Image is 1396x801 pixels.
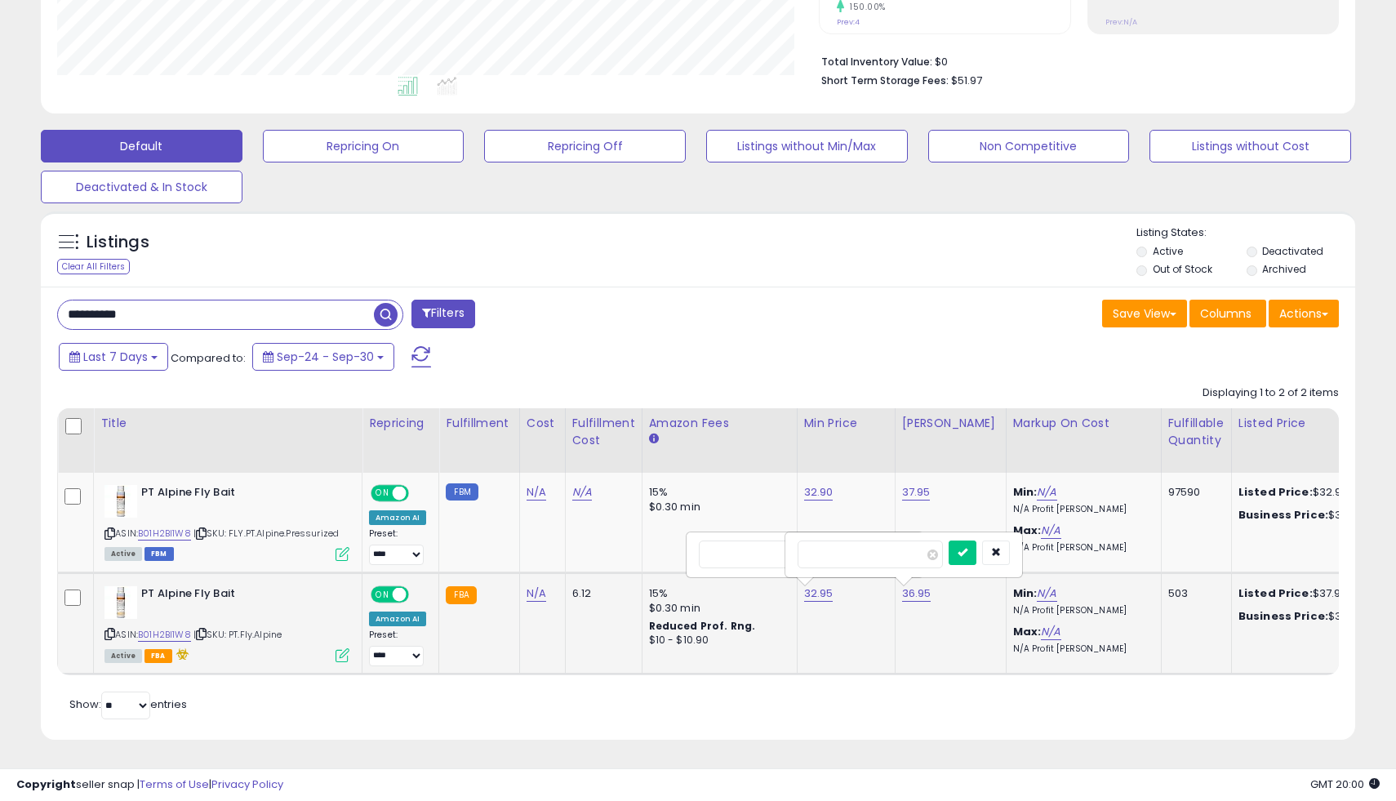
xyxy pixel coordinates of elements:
div: 15% [649,586,785,601]
div: Fulfillment Cost [572,415,635,449]
span: All listings currently available for purchase on Amazon [104,547,142,561]
span: Last 7 Days [83,349,148,365]
li: $0 [821,51,1327,70]
small: FBA [446,586,476,604]
label: Active [1153,244,1183,258]
a: B01H2BI1W8 [138,527,191,541]
small: Amazon Fees. [649,432,659,447]
div: $32.90 [1238,485,1374,500]
button: Repricing On [263,130,465,162]
span: All listings currently available for purchase on Amazon [104,649,142,663]
button: Listings without Min/Max [706,130,908,162]
div: Clear All Filters [57,259,130,274]
a: N/A [1041,624,1060,640]
b: Short Term Storage Fees: [821,73,949,87]
a: 36.95 [902,585,931,602]
div: 15% [649,485,785,500]
div: $0.30 min [649,500,785,514]
span: FBA [144,649,172,663]
button: Non Competitive [928,130,1130,162]
b: Business Price: [1238,507,1328,523]
b: Reduced Prof. Rng. [649,619,756,633]
div: 503 [1168,586,1219,601]
b: Max: [1013,624,1042,639]
a: N/A [1037,585,1056,602]
button: Actions [1269,300,1339,327]
a: 37.95 [902,484,931,501]
a: 32.95 [804,585,834,602]
div: Cost [527,415,558,432]
div: Amazon Fees [649,415,790,432]
p: N/A Profit [PERSON_NAME] [1013,504,1149,515]
strong: Copyright [16,777,76,792]
div: $0.30 min [649,601,785,616]
span: Show: entries [69,696,187,712]
div: Amazon AI [369,612,426,626]
button: Deactivated & In Stock [41,171,242,203]
th: The percentage added to the cost of goods (COGS) that forms the calculator for Min & Max prices. [1006,408,1161,473]
a: Privacy Policy [211,777,283,792]
div: $34.95 [1238,609,1374,624]
b: Listed Price: [1238,484,1313,500]
small: Prev: N/A [1105,17,1137,27]
button: Default [41,130,242,162]
div: Displaying 1 to 2 of 2 items [1203,385,1339,401]
p: N/A Profit [PERSON_NAME] [1013,605,1149,616]
b: PT Alpine Fly Bait [141,586,340,606]
div: [PERSON_NAME] [902,415,999,432]
div: Min Price [804,415,888,432]
span: | SKU: PT.Fly.Alpine [193,628,282,641]
div: $37.95 [1238,586,1374,601]
button: Repricing Off [484,130,686,162]
span: $51.97 [951,73,982,88]
span: OFF [407,487,433,501]
button: Columns [1189,300,1266,327]
small: Prev: 4 [837,17,860,27]
b: Min: [1013,484,1038,500]
a: N/A [527,585,546,602]
span: Sep-24 - Sep-30 [277,349,374,365]
p: Listing States: [1136,225,1354,241]
div: Preset: [369,528,426,565]
div: Repricing [369,415,432,432]
button: Filters [411,300,475,328]
h5: Listings [87,231,149,254]
span: 2025-10-8 20:00 GMT [1310,777,1380,792]
label: Out of Stock [1153,262,1212,276]
span: ON [372,587,393,601]
span: Compared to: [171,350,246,366]
b: Business Price: [1238,608,1328,624]
small: FBM [446,483,478,501]
div: Fulfillable Quantity [1168,415,1225,449]
b: Max: [1013,523,1042,538]
button: Listings without Cost [1149,130,1351,162]
span: | SKU: FLY.PT.Alpine.Pressurized [193,527,339,540]
img: 41BmJQjtZQL._SL40_.jpg [104,586,137,619]
i: hazardous material [172,648,189,660]
a: N/A [527,484,546,501]
div: Amazon AI [369,510,426,525]
b: Total Inventory Value: [821,55,932,69]
p: N/A Profit [PERSON_NAME] [1013,542,1149,554]
div: Title [100,415,355,432]
button: Last 7 Days [59,343,168,371]
label: Deactivated [1262,244,1323,258]
div: $10 - $10.90 [649,634,785,647]
div: 6.12 [572,586,629,601]
button: Sep-24 - Sep-30 [252,343,394,371]
label: Archived [1262,262,1306,276]
img: 41BmJQjtZQL._SL40_.jpg [104,485,137,518]
a: 32.90 [804,484,834,501]
span: FBM [144,547,174,561]
b: PT Alpine Fly Bait [141,485,340,505]
a: N/A [572,484,592,501]
span: Columns [1200,305,1252,322]
div: ASIN: [104,485,349,559]
div: Listed Price [1238,415,1380,432]
div: $32.77 [1238,508,1374,523]
small: 150.00% [844,1,886,13]
button: Save View [1102,300,1187,327]
div: Preset: [369,630,426,666]
a: N/A [1037,484,1056,501]
span: OFF [407,587,433,601]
